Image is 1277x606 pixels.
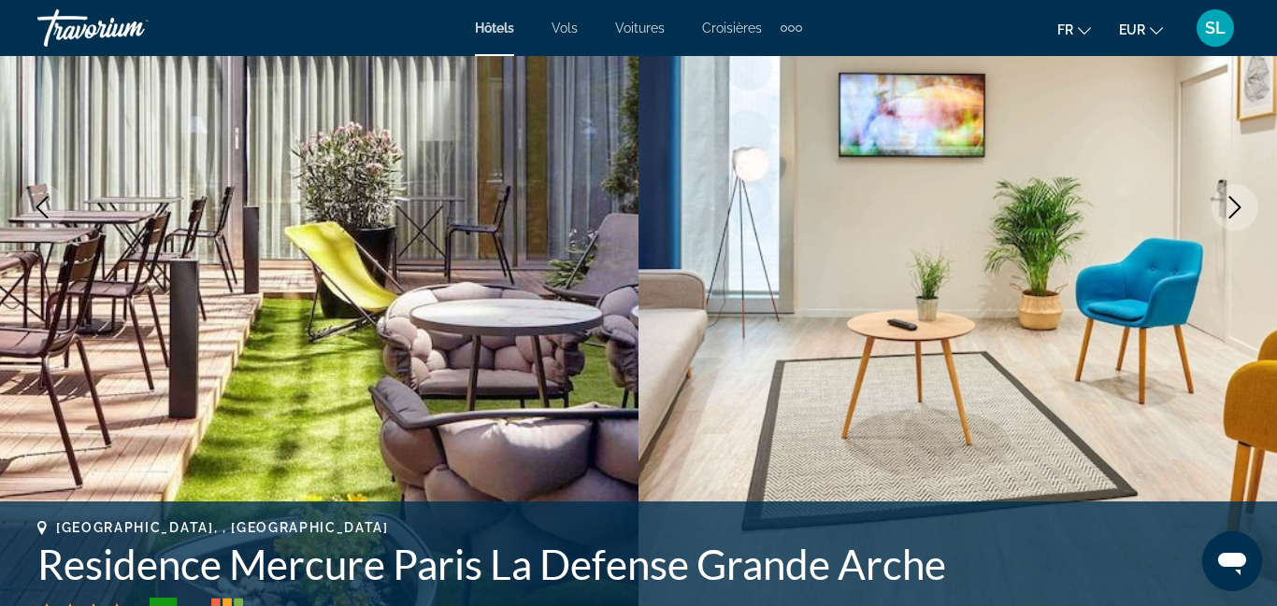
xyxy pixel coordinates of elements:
[56,520,389,535] span: [GEOGRAPHIC_DATA], , [GEOGRAPHIC_DATA]
[37,540,1240,588] h1: Residence Mercure Paris La Defense Grande Arche
[615,21,665,35] a: Voitures
[1057,16,1091,43] button: Change language
[1205,19,1226,37] span: SL
[1202,531,1262,591] iframe: Bouton de lancement de la fenêtre de messagerie
[1119,16,1163,43] button: Change currency
[1212,184,1258,231] button: Next image
[37,4,224,52] a: Travorium
[19,184,65,231] button: Previous image
[702,21,762,35] a: Croisières
[1057,22,1073,37] span: fr
[1119,22,1145,37] span: EUR
[1191,8,1240,48] button: User Menu
[552,21,578,35] a: Vols
[475,21,514,35] a: Hôtels
[781,13,802,43] button: Extra navigation items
